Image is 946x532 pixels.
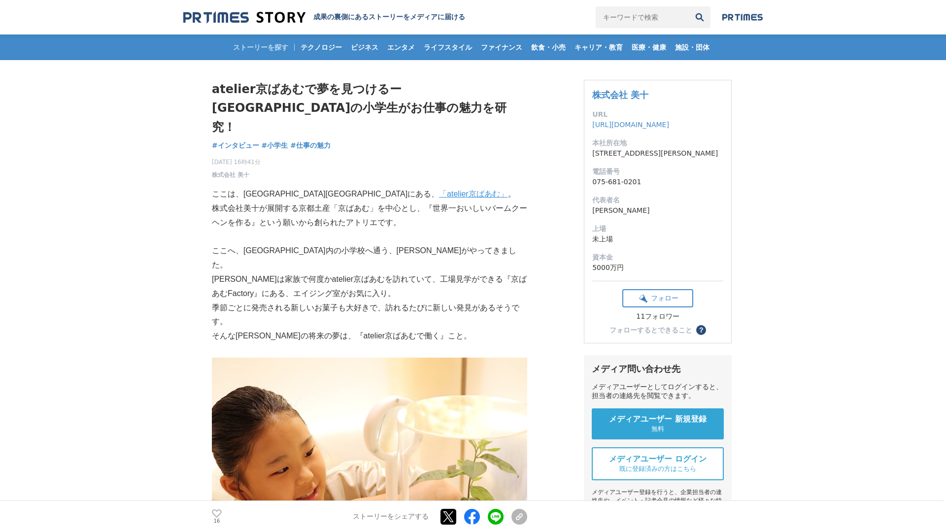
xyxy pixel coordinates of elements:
a: テクノロジー [297,34,346,60]
span: 医療・健康 [628,43,670,52]
a: 「atelier京ばあむ」 [439,190,508,198]
span: #インタビュー [212,141,259,150]
dd: 未上場 [592,234,723,244]
dd: 5000万円 [592,263,723,273]
dt: 上場 [592,224,723,234]
span: 無料 [651,425,664,433]
a: メディアユーザー 新規登録 無料 [592,408,724,439]
span: 既に登録済みの方はこちら [619,465,696,473]
a: #小学生 [262,140,288,151]
dt: 本社所在地 [592,138,723,148]
dt: 代表者名 [592,195,723,205]
img: 成果の裏側にあるストーリーをメディアに届ける [183,11,305,24]
span: ファイナンス [477,43,526,52]
dt: URL [592,109,723,120]
a: #インタビュー [212,140,259,151]
span: [DATE] 16時41分 [212,158,261,166]
a: キャリア・教育 [571,34,627,60]
div: 11フォロワー [622,312,693,321]
p: ここは、[GEOGRAPHIC_DATA][GEOGRAPHIC_DATA]にある、 。 [212,187,527,201]
span: メディアユーザー ログイン [609,454,707,465]
a: [URL][DOMAIN_NAME] [592,121,669,129]
span: #仕事の魅力 [290,141,331,150]
button: フォロー [622,289,693,307]
span: ？ [698,327,705,333]
a: ビジネス [347,34,382,60]
p: [PERSON_NAME]は家族で何度かatelier京ばあむを訪れていて、工場見学ができる『京ばあむFactory』にある、エイジング室がお気に入り。 [212,272,527,301]
p: そんな[PERSON_NAME]の将来の夢は、『atelier京ばあむで働く』こと。 [212,329,527,343]
p: ストーリーをシェアする [353,512,429,521]
dt: 資本金 [592,252,723,263]
span: エンタメ [383,43,419,52]
p: 季節ごとに発売される新しいお菓子も大好きで、訪れるたびに新しい発見があるそうです。 [212,301,527,330]
button: ？ [696,325,706,335]
input: キーワードで検索 [596,6,689,28]
dd: [PERSON_NAME] [592,205,723,216]
p: 株式会社美十が展開する京都土産「京ばあむ」を中心とし、『世界一おいしいバームクーヘンを作る』という願いから創られたアトリエです。 [212,201,527,230]
a: エンタメ [383,34,419,60]
a: 施設・団体 [671,34,713,60]
span: ライフスタイル [420,43,476,52]
a: 株式会社 美十 [592,90,648,100]
a: 株式会社 美十 [212,170,249,179]
a: 成果の裏側にあるストーリーをメディアに届ける 成果の裏側にあるストーリーをメディアに届ける [183,11,465,24]
dd: 075-681-0201 [592,177,723,187]
p: ここへ、[GEOGRAPHIC_DATA]内の小学校へ通う、[PERSON_NAME]がやってきました。 [212,244,527,272]
h1: atelier京ばあむで夢を見つけるー[GEOGRAPHIC_DATA]の小学生がお仕事の魅力を研究！ [212,80,527,136]
span: ビジネス [347,43,382,52]
div: メディアユーザーとしてログインすると、担当者の連絡先を閲覧できます。 [592,383,724,400]
button: 検索 [689,6,710,28]
div: フォローするとできること [609,327,692,333]
span: メディアユーザー 新規登録 [609,414,707,425]
a: ライフスタイル [420,34,476,60]
span: 施設・団体 [671,43,713,52]
div: メディア問い合わせ先 [592,363,724,375]
a: 医療・健康 [628,34,670,60]
span: キャリア・教育 [571,43,627,52]
span: #小学生 [262,141,288,150]
h2: 成果の裏側にあるストーリーをメディアに届ける [313,13,465,22]
div: メディアユーザー登録を行うと、企業担当者の連絡先や、イベント・記者会見の情報など様々な特記情報を閲覧できます。 ※内容はストーリー・プレスリリースにより異なります。 [592,488,724,530]
img: prtimes [722,13,763,21]
dd: [STREET_ADDRESS][PERSON_NAME] [592,148,723,159]
a: 飲食・小売 [527,34,570,60]
a: メディアユーザー ログイン 既に登録済みの方はこちら [592,447,724,480]
a: #仕事の魅力 [290,140,331,151]
span: 飲食・小売 [527,43,570,52]
a: ファイナンス [477,34,526,60]
dt: 電話番号 [592,166,723,177]
span: テクノロジー [297,43,346,52]
p: 16 [212,519,222,524]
